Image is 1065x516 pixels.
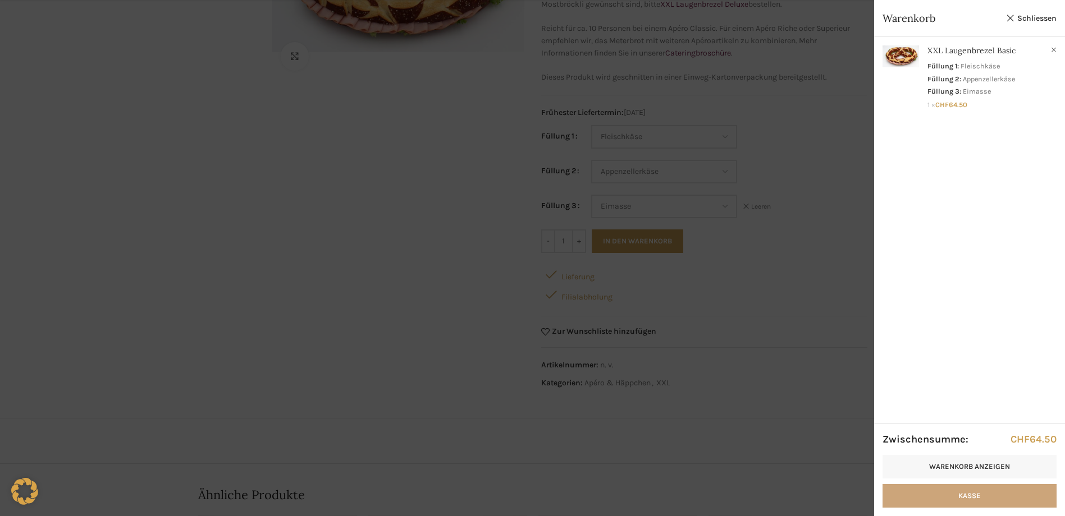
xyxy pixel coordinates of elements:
span: CHF [1011,433,1030,445]
a: XXL Laugenbrezel Basic aus Warenkorb entfernen [1048,44,1059,56]
strong: Zwischensumme: [883,432,968,446]
a: Kasse [883,484,1057,508]
span: Warenkorb [883,11,1000,25]
bdi: 64.50 [1011,433,1057,445]
a: Warenkorb anzeigen [883,455,1057,478]
a: Schliessen [1006,11,1057,25]
a: Anzeigen [874,37,1065,113]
